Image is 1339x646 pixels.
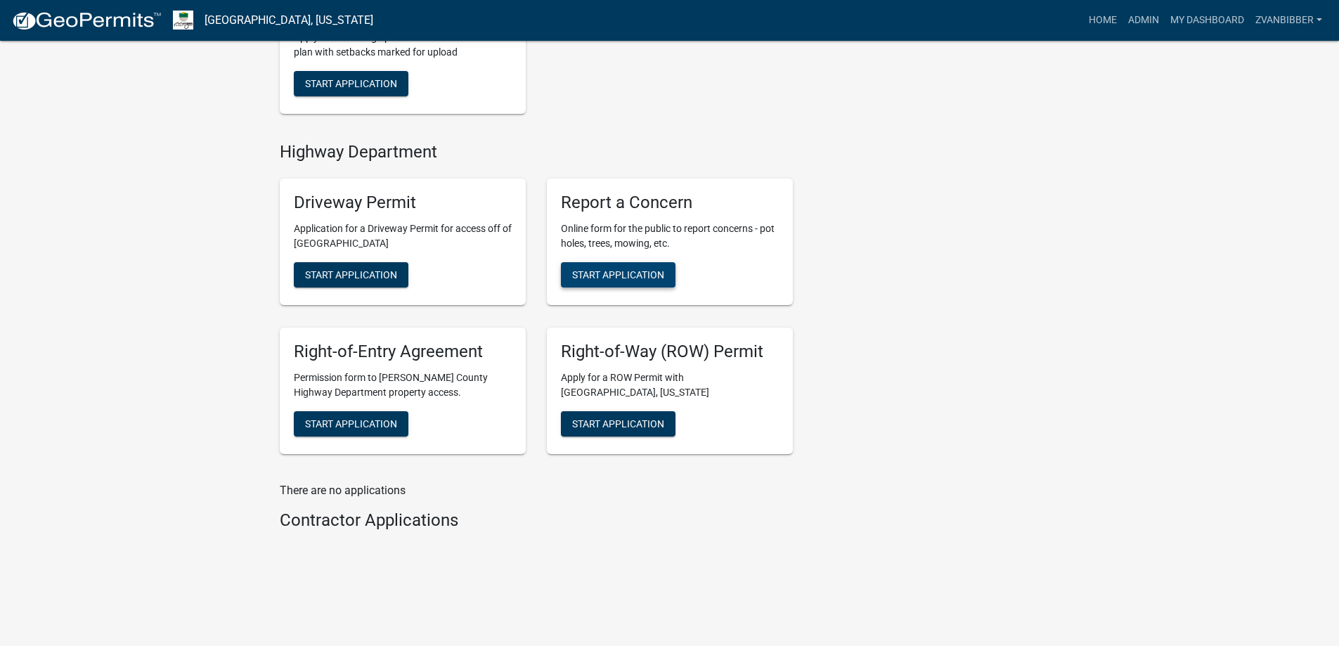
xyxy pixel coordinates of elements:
span: Start Application [572,418,664,429]
a: Home [1083,7,1123,34]
button: Start Application [294,71,408,96]
h5: Driveway Permit [294,193,512,213]
h4: Contractor Applications [280,510,793,531]
span: Start Application [572,269,664,280]
p: Permission form to [PERSON_NAME] County Highway Department property access. [294,370,512,400]
h5: Right-of-Way (ROW) Permit [561,342,779,362]
p: Apply for a ROW Permit with [GEOGRAPHIC_DATA], [US_STATE] [561,370,779,400]
button: Start Application [561,411,675,437]
img: Morgan County, Indiana [173,11,193,30]
h4: Highway Department [280,142,793,162]
button: Start Application [294,262,408,288]
span: Start Application [305,418,397,429]
a: zvanbibber [1250,7,1328,34]
h5: Report a Concern [561,193,779,213]
a: [GEOGRAPHIC_DATA], [US_STATE] [205,8,373,32]
p: Application for a Driveway Permit for access off of [GEOGRAPHIC_DATA] [294,221,512,251]
h5: Right-of-Entry Agreement [294,342,512,362]
a: My Dashboard [1165,7,1250,34]
a: Admin [1123,7,1165,34]
p: Apply here for a sign permit. Please have a site plan with setbacks marked for upload [294,30,512,60]
p: There are no applications [280,482,793,499]
button: Start Application [294,411,408,437]
p: Online form for the public to report concerns - pot holes, trees, mowing, etc. [561,221,779,251]
wm-workflow-list-section: Contractor Applications [280,510,793,536]
button: Start Application [561,262,675,288]
span: Start Application [305,77,397,89]
span: Start Application [305,269,397,280]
